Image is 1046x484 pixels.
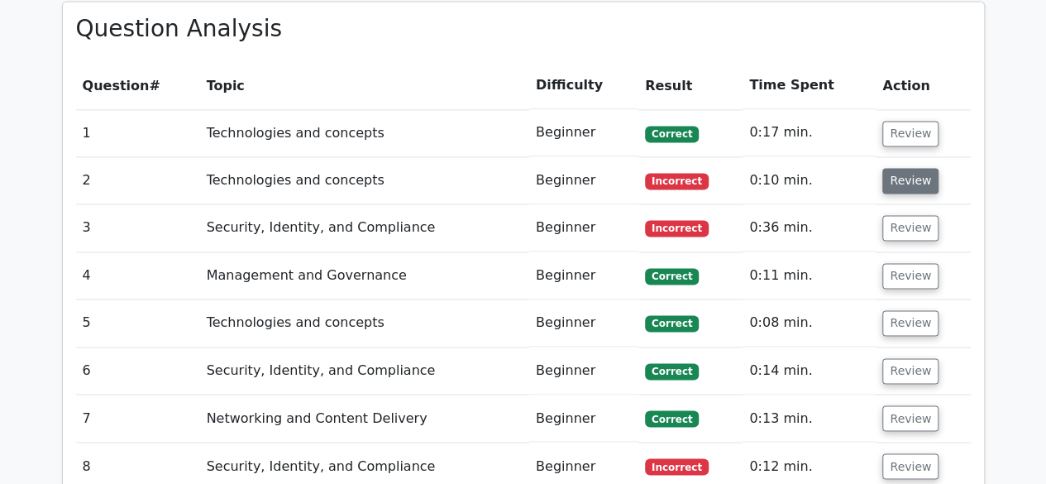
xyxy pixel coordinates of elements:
td: 0:11 min. [743,252,876,300]
button: Review [882,453,939,479]
th: Time Spent [743,62,876,109]
td: 2 [76,157,200,204]
td: 5 [76,300,200,347]
td: Technologies and concepts [200,157,529,204]
th: Topic [200,62,529,109]
span: Correct [645,363,699,380]
td: Technologies and concepts [200,300,529,347]
td: 3 [76,204,200,252]
span: Incorrect [645,458,709,475]
button: Review [882,405,939,431]
td: 1 [76,109,200,156]
td: Management and Governance [200,252,529,300]
td: 0:17 min. [743,109,876,156]
button: Review [882,310,939,336]
td: Technologies and concepts [200,109,529,156]
th: Action [876,62,970,109]
td: 4 [76,252,200,300]
span: Incorrect [645,220,709,237]
td: 7 [76,395,200,442]
td: Beginner [529,157,638,204]
th: Difficulty [529,62,638,109]
button: Review [882,263,939,289]
td: 0:10 min. [743,157,876,204]
th: # [76,62,200,109]
h3: Question Analysis [76,15,971,43]
span: Correct [645,315,699,332]
td: Security, Identity, and Compliance [200,204,529,252]
td: Networking and Content Delivery [200,395,529,442]
span: Correct [645,126,699,142]
span: Correct [645,268,699,285]
button: Review [882,358,939,384]
td: Beginner [529,347,638,395]
td: 6 [76,347,200,395]
td: 0:08 min. [743,300,876,347]
td: Security, Identity, and Compliance [200,347,529,395]
td: 0:13 min. [743,395,876,442]
span: Question [83,78,150,93]
span: Correct [645,410,699,427]
td: Beginner [529,395,638,442]
td: Beginner [529,204,638,252]
span: Incorrect [645,173,709,189]
th: Result [638,62,743,109]
button: Review [882,121,939,146]
td: Beginner [529,300,638,347]
td: Beginner [529,252,638,300]
td: 0:14 min. [743,347,876,395]
button: Review [882,215,939,241]
button: Review [882,168,939,194]
td: 0:36 min. [743,204,876,252]
td: Beginner [529,109,638,156]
